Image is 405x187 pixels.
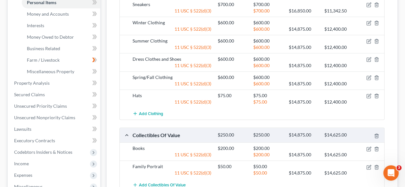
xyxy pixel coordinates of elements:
[250,132,286,138] div: $250.00
[129,152,215,158] div: 11 USC § 522(d)(3)
[9,135,100,146] a: Executory Contracts
[133,108,163,120] button: Add Clothing
[250,38,286,44] div: $600.00
[321,170,357,176] div: $14,625.00
[14,161,29,166] span: Income
[9,123,100,135] a: Lawsuits
[321,26,357,32] div: $12,400.00
[250,1,286,8] div: $700.00
[250,163,286,170] div: $50.00
[215,132,250,138] div: $250.00
[14,103,67,109] span: Unsecured Priority Claims
[215,56,250,62] div: $600.00
[250,74,286,81] div: $600.00
[139,111,163,116] span: Add Clothing
[129,99,215,105] div: 11 USC § 522(d)(3)
[215,145,250,152] div: $200.00
[14,126,31,132] span: Lawsuits
[9,112,100,123] a: Unsecured Nonpriority Claims
[286,152,321,158] div: $14,875.00
[129,19,215,26] div: Winter Clothing
[22,20,100,31] a: Interests
[129,74,215,81] div: Spring/Fall Clothing
[129,170,215,176] div: 11 USC § 522(d)(3)
[9,77,100,89] a: Property Analysis
[129,132,215,138] div: Collectibles Of Value
[250,26,286,32] div: $600.00
[215,163,250,170] div: $50.00
[129,56,215,62] div: Dress Clothes and Shoes
[27,69,74,74] span: Miscellaneous Property
[27,34,74,40] span: Money Owed to Debtor
[286,62,321,69] div: $14,875.00
[396,165,401,170] span: 3
[321,132,357,138] div: $14,625.00
[9,100,100,112] a: Unsecured Priority Claims
[286,170,321,176] div: $14,875.00
[250,19,286,26] div: $600.00
[215,1,250,8] div: $700.00
[286,99,321,105] div: $14,875.00
[129,62,215,69] div: 11 USC § 522(d)(3)
[27,23,44,28] span: Interests
[14,149,72,155] span: Codebtors Insiders & Notices
[215,74,250,81] div: $600.00
[129,163,215,170] div: Family Portrait
[250,152,286,158] div: $200.00
[27,57,60,63] span: Farm / Livestock
[129,145,215,152] div: Books
[286,81,321,87] div: $14,875.00
[250,170,286,176] div: $50.00
[383,165,399,181] iframe: Intercom live chat
[22,66,100,77] a: Miscellaneous Property
[22,43,100,54] a: Business Related
[129,44,215,51] div: 11 USC § 522(d)(3)
[129,8,215,14] div: 11 USC § 522(d)(3)
[321,99,357,105] div: $12,400.00
[250,44,286,51] div: $600.00
[129,92,215,99] div: Hats
[250,62,286,69] div: $600.00
[129,81,215,87] div: 11 USC § 522(d)(3)
[286,26,321,32] div: $14,875.00
[215,19,250,26] div: $600.00
[22,54,100,66] a: Farm / Livestock
[321,62,357,69] div: $12,400.00
[27,11,69,17] span: Money and Accounts
[215,92,250,99] div: $75.00
[250,99,286,105] div: $75.00
[14,92,45,97] span: Secured Claims
[250,145,286,152] div: $200.00
[250,81,286,87] div: $600.00
[14,172,32,178] span: Expenses
[286,132,321,138] div: $14,875.00
[129,26,215,32] div: 11 USC § 522(d)(3)
[129,38,215,44] div: Summer Clothing
[321,152,357,158] div: $14,625.00
[286,44,321,51] div: $14,875.00
[22,8,100,20] a: Money and Accounts
[14,138,55,143] span: Executory Contracts
[250,92,286,99] div: $75.00
[27,46,60,51] span: Business Related
[9,89,100,100] a: Secured Claims
[14,80,50,86] span: Property Analysis
[321,81,357,87] div: $12,400.00
[250,8,286,14] div: $700.00
[321,8,357,14] div: $11,342.50
[215,38,250,44] div: $600.00
[14,115,75,120] span: Unsecured Nonpriority Claims
[22,31,100,43] a: Money Owed to Debtor
[286,8,321,14] div: $16,850.00
[321,44,357,51] div: $12,400.00
[129,1,215,8] div: Sneakers
[250,56,286,62] div: $600.00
